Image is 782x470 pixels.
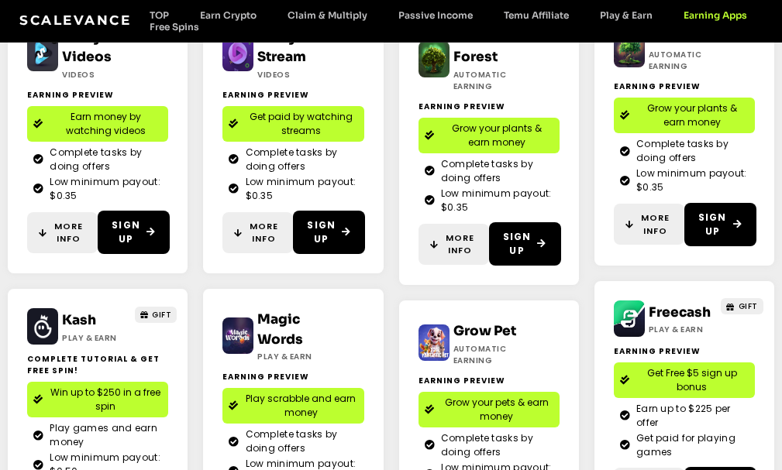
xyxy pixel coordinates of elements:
span: Grow your pets & earn money [440,396,553,424]
span: More Info [246,220,281,245]
span: Complete tasks by doing offers [242,146,358,173]
span: Low minimum payout: $0.35 [632,166,749,194]
a: Get paid by watching streams [222,106,363,142]
span: Play games and earn money [46,421,162,449]
a: Scalevance [19,12,131,28]
a: Passive Income [383,9,488,21]
span: GIFT [739,300,758,312]
h2: Automatic earning [453,343,522,366]
span: Sign Up [112,218,140,246]
h2: Earning Preview [27,89,168,101]
span: More Info [51,220,86,245]
a: Magic Words [257,311,303,348]
a: Earn Crypto [184,9,272,21]
a: TOP [134,9,184,21]
a: More Info [614,204,684,245]
a: Sign Up [684,203,756,246]
a: More Info [222,212,293,253]
h2: Videos [62,69,130,81]
a: GIFT [135,307,177,323]
h2: Play & Earn [257,351,326,362]
a: Grow Pet [453,323,516,339]
span: Win up to $250 in a free spin [49,386,162,413]
a: Grow your pets & earn money [419,392,560,427]
span: Earn up to $225 per offer [632,402,749,430]
h2: Automatic earning [453,69,522,92]
h2: Videos [257,69,326,81]
span: Low minimum payout: $0.35 [242,175,358,203]
a: Play scrabble and earn money [222,388,363,424]
h2: Earning Preview [222,89,363,101]
span: Complete tasks by doing offers [437,157,553,185]
h2: Earning Preview [614,345,755,357]
span: Complete tasks by doing offers [242,427,358,455]
span: Earn money by watching videos [49,110,162,138]
a: Win up to $250 in a free spin [27,382,168,417]
a: Free Spins [134,21,215,33]
span: Complete tasks by doing offers [632,137,749,165]
span: Get paid for playing games [632,431,749,459]
span: More Info [638,211,673,237]
a: Grow your plants & earn money [614,98,755,133]
a: More Info [27,212,98,253]
a: Earn money by watching videos [27,106,168,142]
a: Kash [62,312,96,328]
span: Low minimum payout: $0.35 [46,175,162,203]
h2: Earning Preview [614,81,755,92]
a: Temu Affiliate [488,9,584,21]
a: GrowForest [649,29,731,46]
span: Complete tasks by doing offers [437,431,553,459]
a: Get Free $5 sign up bonus [614,362,755,398]
h2: complete tutorial & get free spin! [27,353,168,376]
a: Sign Up [293,211,365,254]
span: Low minimum payout: $0.35 [437,187,553,214]
span: Sign Up [307,218,336,246]
h2: Automatic earning [649,49,717,72]
span: Sign Up [503,230,532,258]
span: Get paid by watching streams [244,110,357,138]
span: Complete tasks by doing offers [46,146,162,173]
h2: Earning Preview [419,101,560,112]
h2: Earning Preview [419,375,560,386]
span: Play scrabble and earn money [244,392,357,420]
span: Sign Up [698,211,727,238]
a: Play & Earn [584,9,668,21]
nav: Menu [134,9,763,33]
a: Sign Up [489,222,561,266]
a: Earning Apps [668,9,763,21]
a: Grow your plants & earn money [419,118,560,153]
span: Get Free $5 sign up bonus [636,366,749,394]
a: Freecash [649,304,711,321]
span: More Info [443,232,477,257]
a: GIFT [721,298,763,314]
span: Grow your plants & earn money [440,122,553,149]
h2: Earning Preview [222,371,363,383]
span: GIFT [152,309,171,321]
a: Sign Up [98,211,170,254]
span: Grow your plants & earn money [636,101,749,129]
h2: Play & Earn [62,332,130,344]
a: Claim & Multiply [272,9,383,21]
a: More Info [419,224,489,265]
h2: Play & Earn [649,324,717,335]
